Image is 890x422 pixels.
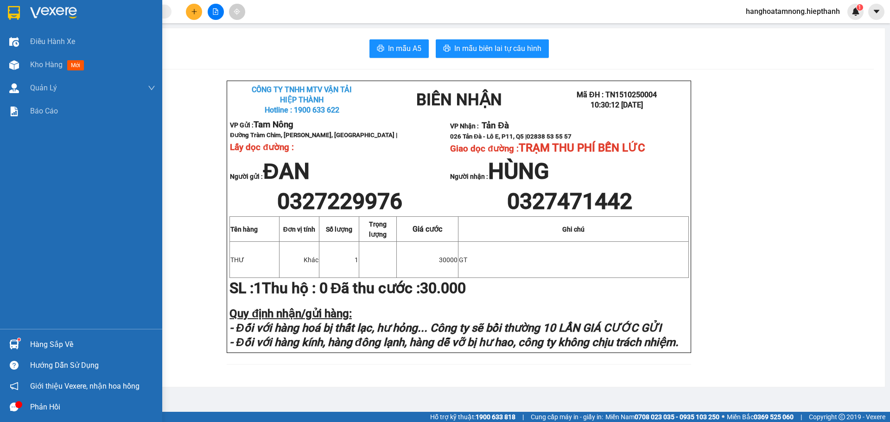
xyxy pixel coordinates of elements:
strong: SL : [229,279,262,297]
strong: Thu hộ : [35,56,89,74]
span: copyright [839,414,845,420]
span: | [522,412,524,422]
img: warehouse-icon [9,60,19,70]
button: file-add [208,4,224,20]
span: THƯ [4,31,20,40]
span: Kho hàng [30,60,63,69]
strong: Người gửi : [230,173,310,180]
button: plus [186,4,202,20]
span: TRẠM THU PHÍ BẾN LỨC [519,141,645,154]
strong: Quy định nhận/gửi hàng: [229,307,352,320]
span: 1 [254,279,262,297]
span: HÙNG [488,158,549,184]
span: Hỗ trợ kỹ thuật: [430,412,515,422]
span: 0 [93,56,101,74]
span: 1 [858,4,861,11]
button: printerIn mẫu biên lai tự cấu hình [436,39,549,58]
span: Khác [304,256,318,264]
span: In mẫu biên lai tự cấu hình [454,43,541,54]
span: 30000 [439,256,458,264]
div: Phản hồi [30,400,155,414]
img: logo-vxr [8,6,20,20]
span: Đã thu cước : [319,279,470,297]
span: Cung cấp máy in - giấy in: [531,412,603,422]
div: Hướng dẫn sử dụng [30,359,155,372]
sup: 1 [18,338,20,341]
strong: Thu hộ : [262,279,316,297]
img: icon-new-feature [852,7,860,16]
strong: Ghi chú [562,226,585,233]
span: 02838 53 55 57 [527,133,572,140]
span: plus [191,8,197,15]
strong: Tên hàng [230,226,258,233]
span: 30.000 [420,279,466,297]
span: Khác [35,31,51,40]
img: warehouse-icon [9,37,19,47]
strong: CÔNG TY TNHH MTV VẬN TẢI [252,85,352,94]
strong: - Đối với hàng hoá bị thất lạc, hư hỏng... Công ty sẽ bồi thường 10 LẦN GIÁ CƯỚC GỬI [229,321,661,334]
strong: 0708 023 035 - 0935 103 250 [635,413,719,421]
span: caret-down [872,7,881,16]
span: 10:30:12 [DATE] [591,101,643,109]
strong: - Đối với hàng kính, hàng đông lạnh, hàng dễ vỡ bị hư hao, công ty không chịu trách nhiệm. [229,336,679,349]
span: Đã thu cước : [93,56,243,74]
span: hanghoatamnong.hiepthanh [738,6,847,17]
span: 1 [69,31,73,40]
span: Giao dọc đường : [450,144,645,154]
span: printer [443,44,451,53]
div: Hàng sắp về [30,338,155,352]
span: 30000 [107,31,128,40]
span: printer [377,44,384,53]
span: question-circle [10,361,19,370]
img: solution-icon [9,107,19,116]
strong: 0369 525 060 [754,413,794,421]
span: Hotline : 1900 633 622 [265,106,339,114]
button: caret-down [868,4,884,20]
span: Trọng lượng [369,220,387,238]
strong: 1900 633 818 [476,413,515,421]
span: down [148,84,155,92]
span: Đường Tràm Chim, [PERSON_NAME], [GEOGRAPHIC_DATA] | [230,132,397,139]
span: Báo cáo [30,105,58,117]
strong: Người nhận : [450,173,549,180]
span: Điều hành xe [30,36,75,47]
span: Miền Nam [605,412,719,422]
span: message [10,403,19,411]
span: Giá cước [413,225,442,233]
strong: VP Nhận : [450,122,509,130]
span: Mã ĐH : TN1510250004 [577,90,657,99]
span: Tản Đà [482,120,509,131]
strong: Đơn vị tính [283,226,315,233]
span: Giới thiệu Vexere, nhận hoa hồng [30,380,140,392]
strong: BIÊN NHẬN [416,90,502,109]
span: | [801,412,802,422]
strong: VP Gửi : [230,121,293,129]
span: Miền Bắc [727,412,794,422]
span: THƯ [230,256,244,264]
span: GT [459,256,467,264]
span: mới [67,60,84,70]
span: Số lượng [326,226,352,233]
span: aim [234,8,240,15]
sup: 1 [857,4,863,11]
button: aim [229,4,245,20]
span: 1 [355,256,358,264]
img: warehouse-icon [9,83,19,93]
span: In mẫu A5 [388,43,421,54]
span: GT [129,31,139,40]
button: printerIn mẫu A5 [369,39,429,58]
span: ĐAN [263,158,310,184]
span: Tam Nông [254,120,293,130]
span: 1 [27,56,35,74]
strong: HIỆP THÀNH [280,95,324,104]
span: Lấy dọc đường : [230,142,293,152]
span: ⚪️ [722,415,725,419]
span: 026 Tản Đà - Lô E, P11, Q5 | [450,133,572,140]
span: 0327471442 [507,188,632,214]
span: 0327229976 [277,188,402,214]
strong: SL : [3,56,35,74]
span: file-add [212,8,219,15]
span: notification [10,382,19,391]
img: warehouse-icon [9,340,19,349]
span: Giá cước [97,0,127,9]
